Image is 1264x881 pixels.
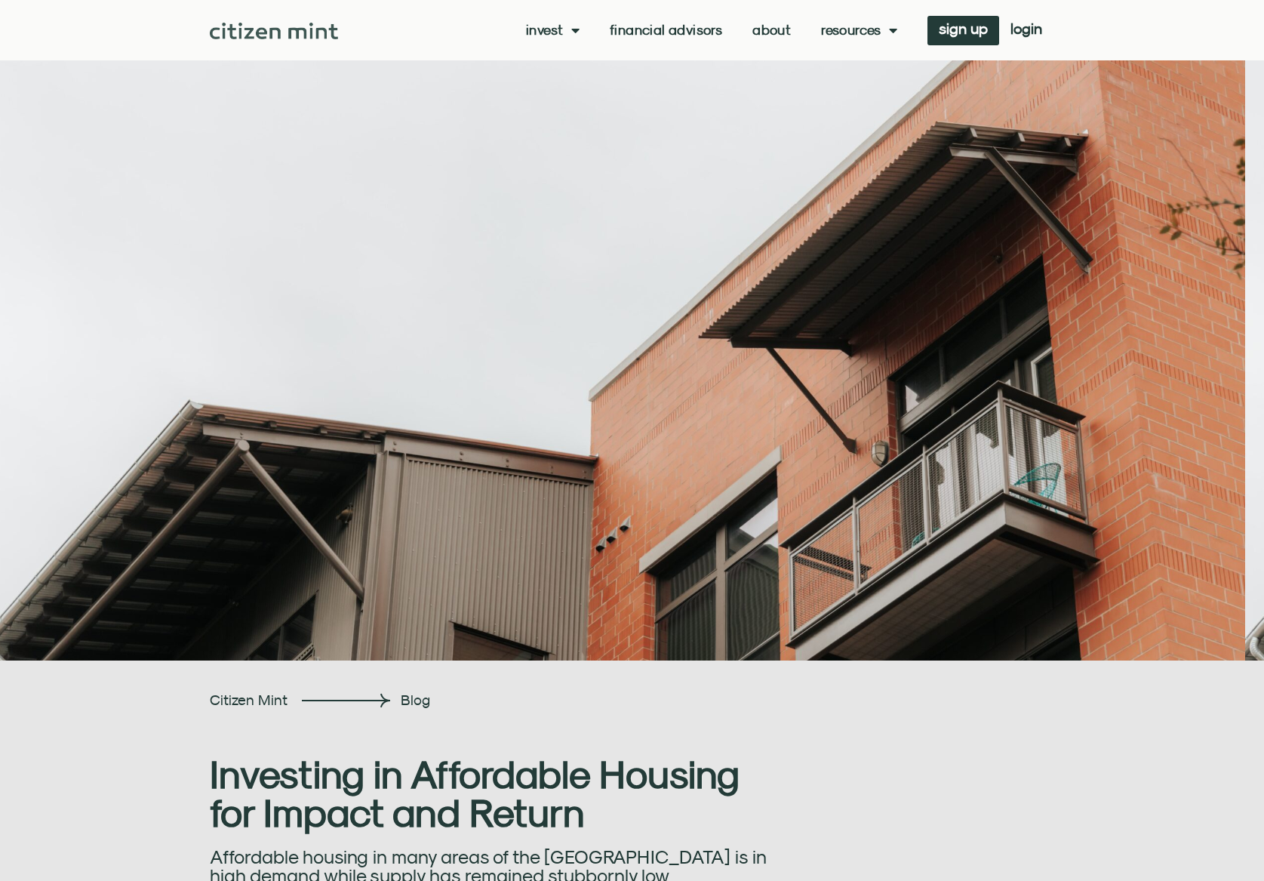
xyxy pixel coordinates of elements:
[939,23,988,34] span: sign up
[610,23,722,38] a: Financial Advisors
[999,16,1053,45] a: login
[821,23,897,38] a: Resources
[401,691,786,710] h2: Blog
[526,23,580,38] a: Invest
[210,691,291,710] h2: Citizen Mint
[210,23,339,39] img: Citizen Mint
[1010,23,1042,34] span: login
[210,755,791,832] h2: Investing in Affordable Housing for Impact and Return
[927,16,999,45] a: sign up
[526,23,897,38] nav: Menu
[752,23,791,38] a: About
